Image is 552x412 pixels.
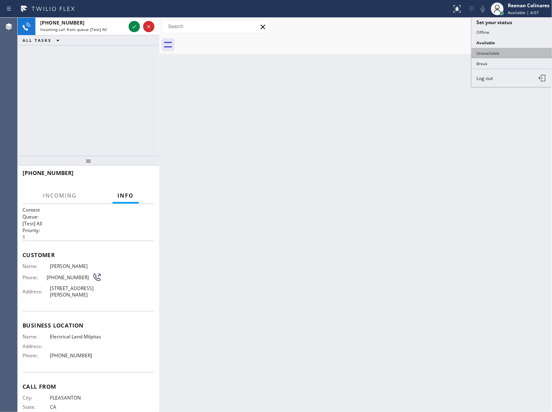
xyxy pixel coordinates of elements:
span: Address: [23,343,50,349]
span: City: [23,395,50,401]
button: Reject [143,21,154,32]
span: [PHONE_NUMBER] [50,352,101,358]
h2: Priority: [23,227,154,234]
span: Phone: [23,352,50,358]
p: [Test] All [23,220,154,227]
h1: Context [23,206,154,213]
p: 1 [23,234,154,241]
span: [PHONE_NUMBER] [47,274,92,280]
span: CA [50,404,101,410]
input: Search [162,20,270,33]
div: Reenan Colinares [508,2,550,9]
span: Available | 4:07 [508,10,539,15]
span: Call From [23,383,154,390]
h2: Queue: [23,213,154,220]
span: [PHONE_NUMBER] [40,19,84,26]
span: Electrical Land Milpitas [50,334,101,340]
span: Customer [23,251,154,259]
span: Info [117,192,134,199]
span: PLEASANTON [50,395,101,401]
span: Incoming call from queue [Test] All [40,27,107,32]
span: Name: [23,334,50,340]
button: Info [113,188,139,204]
button: Incoming [38,188,82,204]
span: [PERSON_NAME] [50,263,101,269]
span: Name: [23,263,50,269]
span: Address: [23,288,50,295]
span: ALL TASKS [23,37,51,43]
span: Business location [23,321,154,329]
button: ALL TASKS [18,35,68,45]
span: [STREET_ADDRESS][PERSON_NAME] [50,285,101,298]
span: State: [23,404,50,410]
button: Mute [477,3,488,14]
span: [PHONE_NUMBER] [23,169,74,177]
span: Phone: [23,274,47,280]
button: Accept [129,21,140,32]
span: Incoming [43,192,77,199]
